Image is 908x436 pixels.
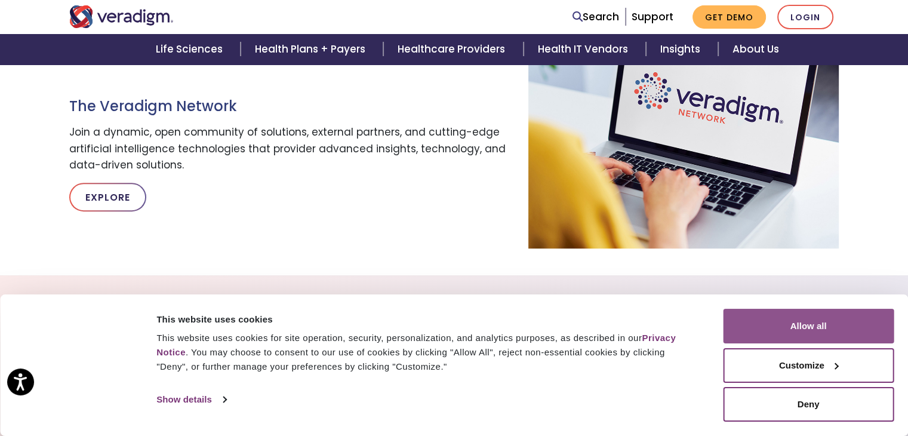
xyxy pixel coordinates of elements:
[141,34,241,65] a: Life Sciences
[632,10,673,24] a: Support
[723,387,894,422] button: Deny
[692,5,766,29] a: Get Demo
[69,5,174,28] img: Veradigm logo
[156,331,696,374] div: This website uses cookies for site operation, security, personalization, and analytics purposes, ...
[723,309,894,343] button: Allow all
[241,34,383,65] a: Health Plans + Payers
[718,34,793,65] a: About Us
[383,34,523,65] a: Healthcare Providers
[69,124,511,173] p: Join a dynamic, open community of solutions, external partners, and cutting-edge artificial intel...
[156,391,226,409] a: Show details
[646,34,718,65] a: Insights
[69,183,146,211] a: Explore
[524,34,646,65] a: Health IT Vendors
[156,312,696,327] div: This website uses cookies
[723,348,894,383] button: Customize
[572,9,619,25] a: Search
[69,98,511,115] h3: The Veradigm Network
[777,5,833,29] a: Login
